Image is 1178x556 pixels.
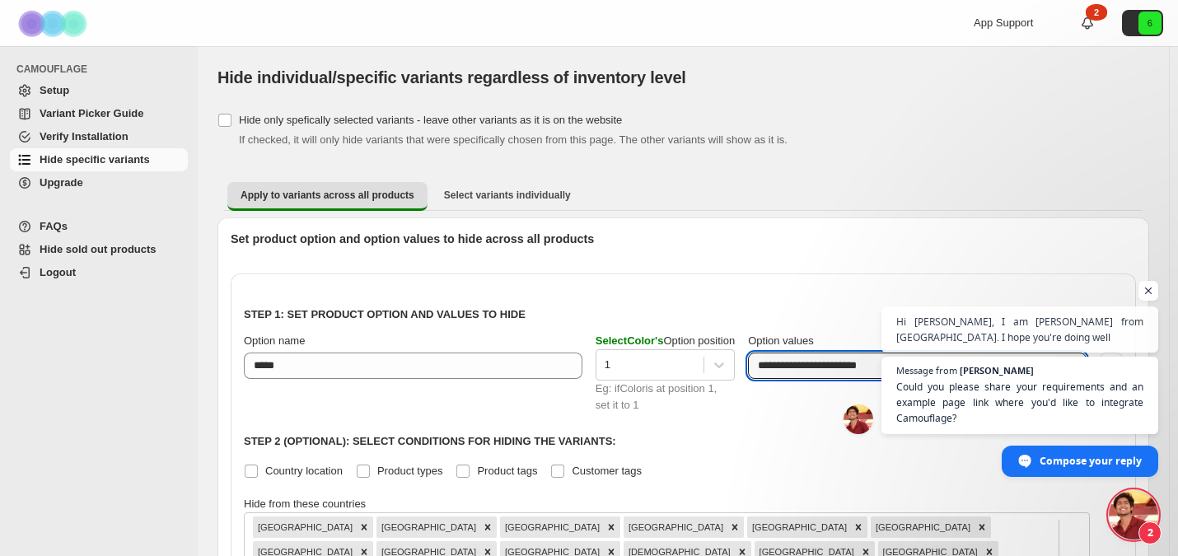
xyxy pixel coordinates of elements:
[1122,10,1163,36] button: Avatar with initials 6
[376,516,479,538] div: [GEOGRAPHIC_DATA]
[13,1,96,46] img: Camouflage
[40,107,143,119] span: Variant Picker Guide
[40,220,68,232] span: FAQs
[40,153,150,166] span: Hide specific variants
[896,314,1143,345] span: Hi [PERSON_NAME], I am [PERSON_NAME] from [GEOGRAPHIC_DATA]. I hope you're doing well
[377,465,443,477] span: Product types
[596,381,735,413] div: Eg: if Color is at position 1, set it to 1
[624,516,726,538] div: [GEOGRAPHIC_DATA]
[1040,446,1142,475] span: Compose your reply
[244,498,366,510] span: Hide from these countries
[974,16,1033,29] span: App Support
[748,334,814,347] span: Option values
[10,79,188,102] a: Setup
[1138,12,1162,35] span: Avatar with initials 6
[1109,490,1158,540] div: Open chat
[244,306,1123,323] p: Step 1: Set product option and values to hide
[960,366,1034,375] span: [PERSON_NAME]
[241,189,414,202] span: Apply to variants across all products
[239,114,622,126] span: Hide only spefically selected variants - leave other variants as it is on the website
[40,243,157,255] span: Hide sold out products
[40,130,129,143] span: Verify Installation
[1138,521,1162,544] span: 2
[10,215,188,238] a: FAQs
[253,516,355,538] div: [GEOGRAPHIC_DATA]
[265,465,343,477] span: Country location
[871,516,973,538] div: [GEOGRAPHIC_DATA]
[477,465,537,477] span: Product tags
[1148,18,1152,28] text: 6
[244,433,1123,450] p: Step 2 (Optional): Select conditions for hiding the variants:
[500,516,602,538] div: [GEOGRAPHIC_DATA]
[596,334,735,347] span: Option position
[355,516,373,538] div: Remove Andorra
[602,516,620,538] div: Remove Belgium
[217,68,686,86] span: Hide individual/specific variants regardless of inventory level
[747,516,849,538] div: [GEOGRAPHIC_DATA]
[444,189,571,202] span: Select variants individually
[572,465,642,477] span: Customer tags
[479,516,497,538] div: Remove Austria
[896,379,1143,426] span: Could you please share your requirements and an example page link where you'd like to integrate C...
[1079,15,1096,31] a: 2
[231,231,1136,247] p: Set product option and option values to hide across all products
[227,182,428,211] button: Apply to variants across all products
[10,102,188,125] a: Variant Picker Guide
[239,133,788,146] span: If checked, it will only hide variants that were specifically chosen from this page. The other va...
[10,125,188,148] a: Verify Installation
[896,366,957,375] span: Message from
[10,148,188,171] a: Hide specific variants
[1086,4,1107,21] div: 2
[726,516,744,538] div: Remove Cyprus
[16,63,189,76] span: CAMOUFLAGE
[10,171,188,194] a: Upgrade
[10,261,188,284] a: Logout
[40,84,69,96] span: Setup
[40,266,76,278] span: Logout
[973,516,991,538] div: Remove Finland
[244,334,305,347] span: Option name
[596,334,664,347] span: Select Color 's
[10,238,188,261] a: Hide sold out products
[40,176,83,189] span: Upgrade
[849,516,867,538] div: Remove Estonia
[431,182,584,208] button: Select variants individually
